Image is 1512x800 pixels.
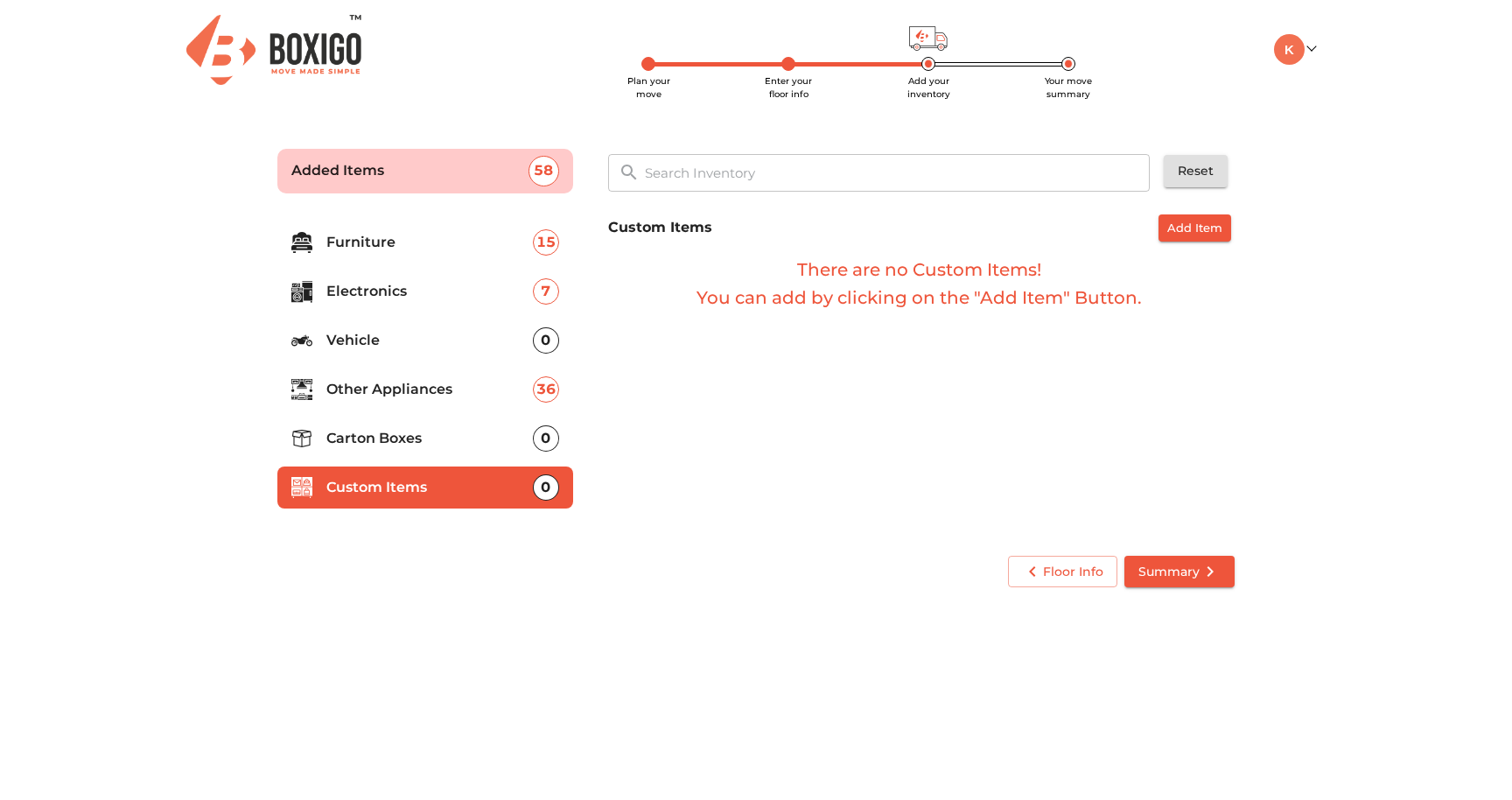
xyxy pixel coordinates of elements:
div: 0 [533,474,559,501]
div: 0 [533,327,559,354]
span: Your move summary [1045,75,1092,100]
span: Floor Info [1022,561,1103,583]
div: 7 [533,278,559,305]
input: Search Inventory [634,154,1162,192]
p: Furniture [326,232,533,253]
p: Other Appliances [326,379,533,400]
button: Summary [1124,556,1235,588]
h6: There are no Custom Items! You can add by clicking on the "Add Item" Button. [608,256,1231,312]
div: 0 [533,425,559,452]
span: Reset [1178,160,1214,182]
p: Vehicle [326,330,533,351]
img: Boxigo [186,15,361,84]
div: 15 [533,229,559,256]
button: Floor Info [1008,556,1117,588]
span: Add Item [1167,218,1222,238]
span: Plan your move [627,75,670,100]
span: Summary [1138,561,1221,583]
div: 58 [528,156,559,186]
p: Added Items [291,160,528,181]
p: Carton Boxes [326,428,533,449]
button: Add Item [1158,214,1231,242]
h6: Custom Items [608,215,712,240]
span: Enter your floor info [765,75,812,100]
span: Add your inventory [907,75,950,100]
div: 36 [533,376,559,403]
p: Electronics [326,281,533,302]
p: Custom Items [326,477,533,498]
button: Reset [1164,155,1228,187]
